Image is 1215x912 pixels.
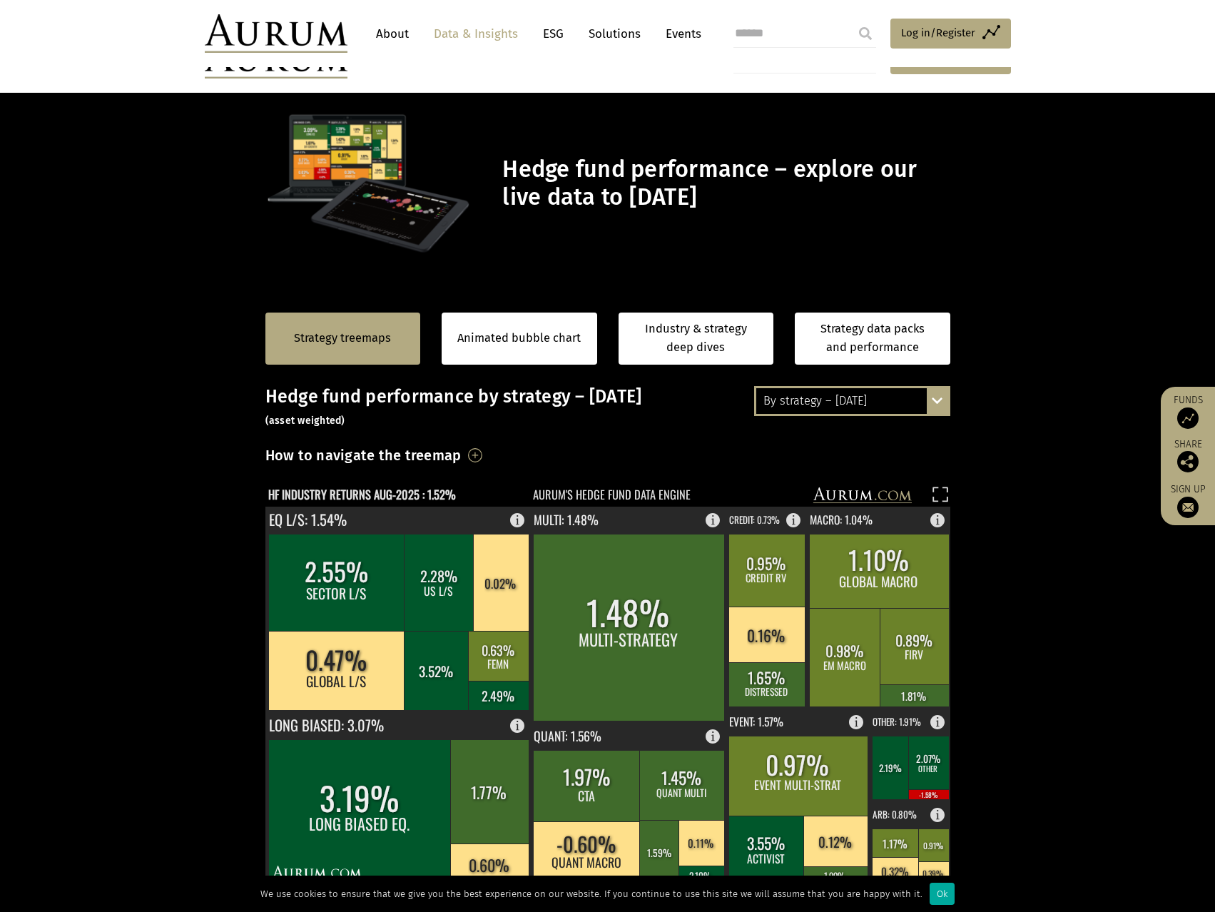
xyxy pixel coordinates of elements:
a: Solutions [581,21,648,47]
a: About [369,21,416,47]
div: Share [1168,440,1208,472]
img: Share this post [1177,451,1199,472]
img: Sign up to our newsletter [1177,497,1199,518]
a: Strategy data packs and performance [795,313,950,365]
div: Ok [930,883,955,905]
h3: How to navigate the treemap [265,443,462,467]
img: Aurum [205,14,347,53]
a: Strategy treemaps [294,329,391,348]
img: Access Funds [1177,407,1199,429]
a: Events [659,21,701,47]
a: Animated bubble chart [457,329,581,348]
span: Log in/Register [901,24,975,41]
div: By strategy – [DATE] [756,388,948,414]
a: Sign up [1168,483,1208,518]
h3: Hedge fund performance by strategy – [DATE] [265,386,950,429]
a: Data & Insights [427,21,525,47]
a: Log in/Register [890,19,1011,49]
a: Funds [1168,394,1208,429]
a: ESG [536,21,571,47]
input: Submit [851,19,880,48]
small: (asset weighted) [265,415,345,427]
a: Industry & strategy deep dives [619,313,774,365]
h1: Hedge fund performance – explore our live data to [DATE] [502,156,946,211]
